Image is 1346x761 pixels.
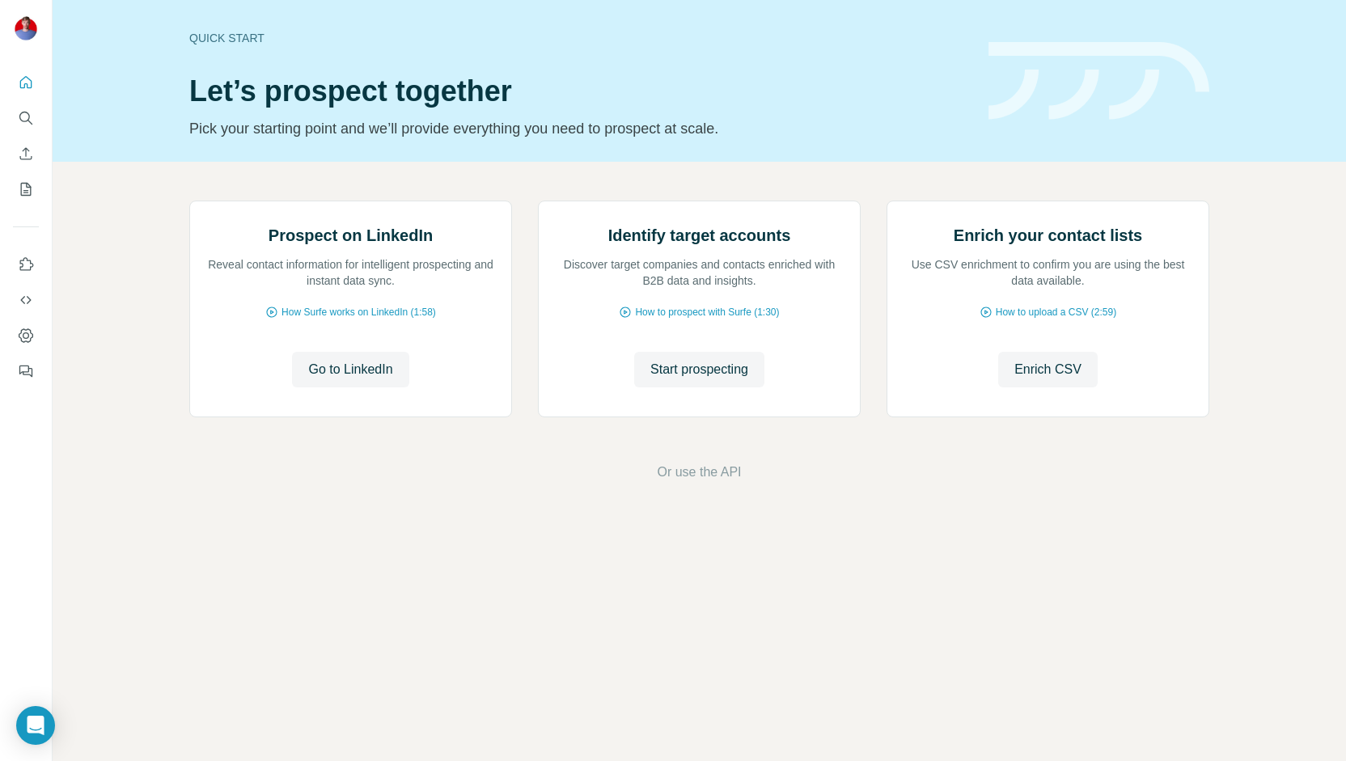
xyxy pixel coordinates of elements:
span: Enrich CSV [1014,360,1081,379]
p: Reveal contact information for intelligent prospecting and instant data sync. [206,256,495,289]
button: Quick start [13,68,39,97]
span: How Surfe works on LinkedIn (1:58) [281,305,436,319]
button: Search [13,104,39,133]
h1: Let’s prospect together [189,75,969,108]
span: Go to LinkedIn [308,360,392,379]
p: Pick your starting point and we’ll provide everything you need to prospect at scale. [189,117,969,140]
button: Dashboard [13,321,39,350]
div: Quick start [189,30,969,46]
button: Start prospecting [634,352,764,387]
span: How to upload a CSV (2:59) [996,305,1116,319]
button: Feedback [13,357,39,386]
h2: Identify target accounts [608,224,791,247]
span: How to prospect with Surfe (1:30) [635,305,779,319]
button: Go to LinkedIn [292,352,408,387]
button: Or use the API [657,463,741,482]
button: Use Surfe API [13,285,39,315]
h2: Prospect on LinkedIn [269,224,433,247]
img: banner [988,42,1209,120]
img: Avatar [13,16,39,42]
button: Enrich CSV [13,139,39,168]
button: Use Surfe on LinkedIn [13,250,39,279]
h2: Enrich your contact lists [954,224,1142,247]
div: Open Intercom Messenger [16,706,55,745]
p: Discover target companies and contacts enriched with B2B data and insights. [555,256,844,289]
span: Start prospecting [650,360,748,379]
p: Use CSV enrichment to confirm you are using the best data available. [904,256,1192,289]
button: My lists [13,175,39,204]
button: Enrich CSV [998,352,1098,387]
